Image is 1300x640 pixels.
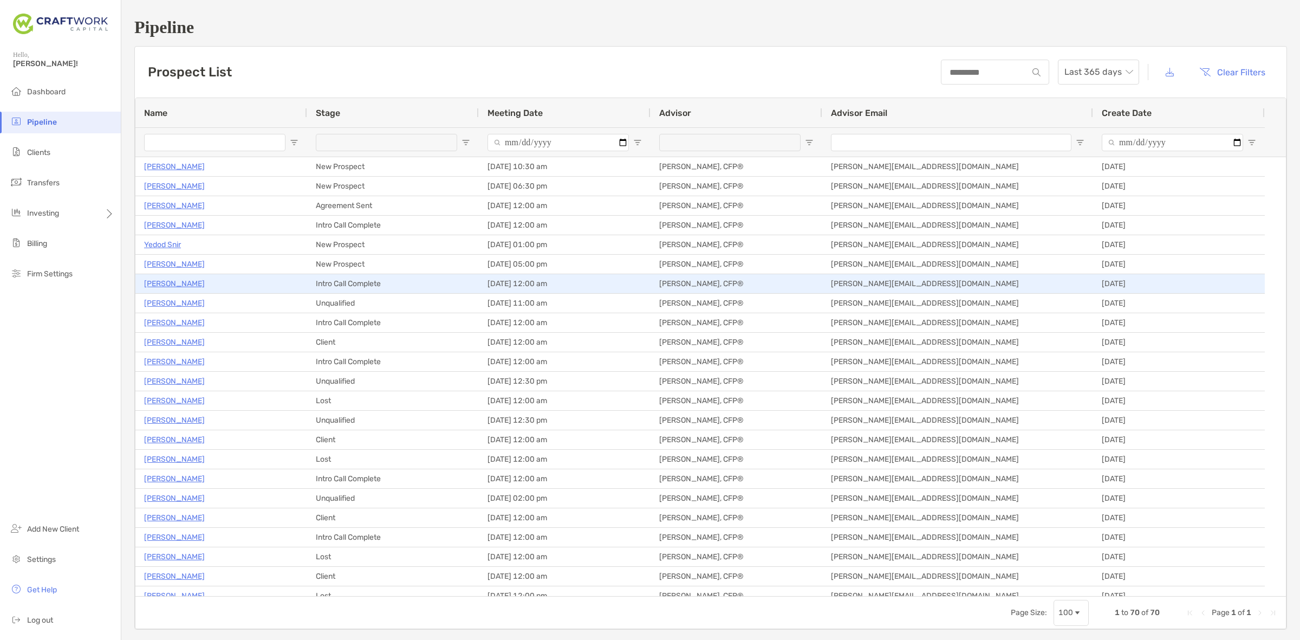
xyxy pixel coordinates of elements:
a: [PERSON_NAME] [144,531,205,544]
div: Intro Call Complete [307,313,479,332]
div: [DATE] 10:30 am [479,157,651,176]
img: dashboard icon [10,85,23,98]
div: [DATE] 12:00 am [479,450,651,469]
input: Meeting Date Filter Input [487,134,629,151]
div: [DATE] [1093,528,1265,547]
div: [PERSON_NAME], CFP® [651,430,822,449]
div: [DATE] [1093,333,1265,352]
input: Advisor Email Filter Input [831,134,1071,151]
div: [DATE] [1093,430,1265,449]
div: Lost [307,547,479,566]
span: of [1238,608,1245,617]
span: Clients [27,148,50,157]
button: Open Filter Menu [633,138,642,147]
div: Lost [307,586,479,605]
div: [DATE] 02:00 pm [479,489,651,508]
p: [PERSON_NAME] [144,452,205,466]
div: [PERSON_NAME], CFP® [651,567,822,586]
div: Intro Call Complete [307,216,479,235]
img: transfers icon [10,176,23,189]
div: Unqualified [307,411,479,430]
div: [DATE] [1093,586,1265,605]
span: of [1141,608,1148,617]
div: [DATE] [1093,235,1265,254]
a: [PERSON_NAME] [144,433,205,447]
div: Client [307,430,479,449]
span: to [1121,608,1128,617]
span: Dashboard [27,87,66,96]
div: [DATE] 12:00 am [479,508,651,527]
div: [DATE] 12:00 am [479,274,651,293]
div: Page Size [1054,600,1089,626]
p: [PERSON_NAME] [144,316,205,329]
div: [DATE] 12:00 am [479,469,651,488]
img: firm-settings icon [10,267,23,280]
div: [PERSON_NAME][EMAIL_ADDRESS][DOMAIN_NAME] [822,528,1093,547]
div: Intro Call Complete [307,274,479,293]
div: Intro Call Complete [307,528,479,547]
span: Pipeline [27,118,57,127]
span: Page [1212,608,1230,617]
a: [PERSON_NAME] [144,472,205,486]
div: Page Size: [1011,608,1047,617]
h1: Pipeline [134,17,1287,37]
span: Stage [316,108,340,118]
span: Settings [27,555,56,564]
span: Create Date [1102,108,1152,118]
div: New Prospect [307,177,479,196]
div: [PERSON_NAME][EMAIL_ADDRESS][DOMAIN_NAME] [822,547,1093,566]
span: 70 [1150,608,1160,617]
div: [DATE] 01:00 pm [479,235,651,254]
img: logout icon [10,613,23,626]
div: [PERSON_NAME], CFP® [651,177,822,196]
div: [PERSON_NAME][EMAIL_ADDRESS][DOMAIN_NAME] [822,411,1093,430]
div: [PERSON_NAME][EMAIL_ADDRESS][DOMAIN_NAME] [822,235,1093,254]
div: [DATE] [1093,352,1265,371]
span: 1 [1115,608,1120,617]
div: Client [307,567,479,586]
div: [PERSON_NAME][EMAIL_ADDRESS][DOMAIN_NAME] [822,333,1093,352]
button: Clear Filters [1191,60,1273,84]
a: [PERSON_NAME] [144,394,205,408]
a: [PERSON_NAME] [144,199,205,212]
div: [PERSON_NAME], CFP® [651,274,822,293]
img: input icon [1032,68,1041,76]
div: [DATE] [1093,216,1265,235]
div: Unqualified [307,294,479,313]
div: [DATE] 06:30 pm [479,177,651,196]
div: [PERSON_NAME], CFP® [651,333,822,352]
div: [PERSON_NAME], CFP® [651,508,822,527]
div: [DATE] 12:00 am [479,391,651,410]
input: Create Date Filter Input [1102,134,1243,151]
div: [DATE] [1093,508,1265,527]
div: [DATE] [1093,567,1265,586]
div: First Page [1186,609,1194,617]
div: [DATE] [1093,450,1265,469]
img: pipeline icon [10,115,23,128]
div: [DATE] 05:00 pm [479,255,651,274]
div: [PERSON_NAME], CFP® [651,196,822,215]
div: [PERSON_NAME], CFP® [651,313,822,332]
a: Yedod Snir [144,238,181,251]
div: [DATE] [1093,372,1265,391]
div: Client [307,508,479,527]
div: [DATE] [1093,255,1265,274]
div: [DATE] 12:00 am [479,196,651,215]
a: [PERSON_NAME] [144,550,205,564]
span: Firm Settings [27,269,73,279]
div: [DATE] 12:00 am [479,430,651,449]
a: [PERSON_NAME] [144,277,205,290]
a: [PERSON_NAME] [144,335,205,349]
span: Name [144,108,167,118]
p: [PERSON_NAME] [144,218,205,232]
div: [PERSON_NAME][EMAIL_ADDRESS][DOMAIN_NAME] [822,352,1093,371]
div: [PERSON_NAME][EMAIL_ADDRESS][DOMAIN_NAME] [822,508,1093,527]
p: [PERSON_NAME] [144,413,205,427]
div: [PERSON_NAME], CFP® [651,489,822,508]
